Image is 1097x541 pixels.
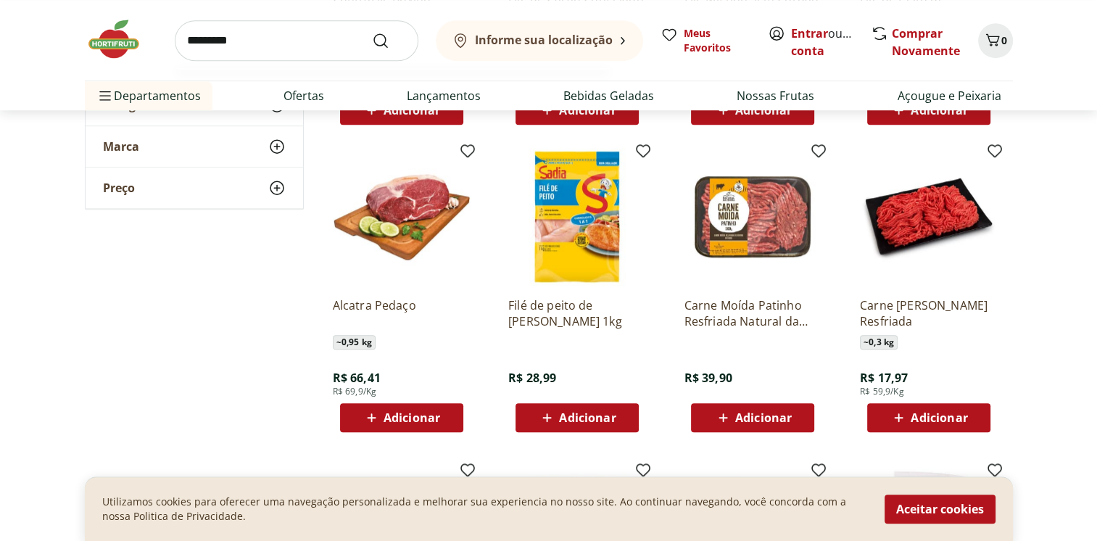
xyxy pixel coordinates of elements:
[684,370,732,386] span: R$ 39,90
[102,495,867,524] p: Utilizamos cookies para oferecer uma navegação personalizada e melhorar sua experiencia no nosso ...
[735,412,792,424] span: Adicionar
[333,335,376,350] span: ~ 0,95 kg
[283,87,324,104] a: Ofertas
[516,96,639,125] button: Adicionar
[867,403,990,432] button: Adicionar
[340,403,463,432] button: Adicionar
[333,370,381,386] span: R$ 66,41
[103,140,139,154] span: Marca
[911,412,967,424] span: Adicionar
[333,148,471,286] img: Alcatra Pedaço
[791,25,856,59] span: ou
[885,495,995,524] button: Aceitar cookies
[791,25,828,41] a: Entrar
[867,96,990,125] button: Adicionar
[1001,33,1007,47] span: 0
[559,104,616,116] span: Adicionar
[333,297,471,329] a: Alcatra Pedaço
[860,148,998,286] img: Carne Moída Bovina Resfriada
[911,104,967,116] span: Adicionar
[384,412,440,424] span: Adicionar
[86,168,303,209] button: Preço
[860,297,998,329] a: Carne [PERSON_NAME] Resfriada
[563,87,654,104] a: Bebidas Geladas
[103,181,135,196] span: Preço
[407,87,481,104] a: Lançamentos
[340,96,463,125] button: Adicionar
[559,412,616,424] span: Adicionar
[384,104,440,116] span: Adicionar
[860,335,898,350] span: ~ 0,3 kg
[897,87,1001,104] a: Açougue e Peixaria
[892,25,960,59] a: Comprar Novamente
[860,370,908,386] span: R$ 17,97
[508,148,646,286] img: Filé de peito de frango Sadia 1kg
[860,386,904,397] span: R$ 59,9/Kg
[508,297,646,329] a: Filé de peito de [PERSON_NAME] 1kg
[372,32,407,49] button: Submit Search
[691,96,814,125] button: Adicionar
[85,17,157,61] img: Hortifruti
[475,32,613,48] b: Informe sua localização
[333,386,377,397] span: R$ 69,9/Kg
[436,20,643,61] button: Informe sua localização
[737,87,814,104] a: Nossas Frutas
[86,127,303,168] button: Marca
[175,20,418,61] input: search
[691,403,814,432] button: Adicionar
[684,26,750,55] span: Meus Favoritos
[684,148,821,286] img: Carne Moída Patinho Resfriada Natural da Terra 500g
[978,23,1013,58] button: Carrinho
[96,78,114,113] button: Menu
[508,370,556,386] span: R$ 28,99
[96,78,201,113] span: Departamentos
[684,297,821,329] a: Carne Moída Patinho Resfriada Natural da Terra 500g
[791,25,871,59] a: Criar conta
[735,104,792,116] span: Adicionar
[516,403,639,432] button: Adicionar
[661,26,750,55] a: Meus Favoritos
